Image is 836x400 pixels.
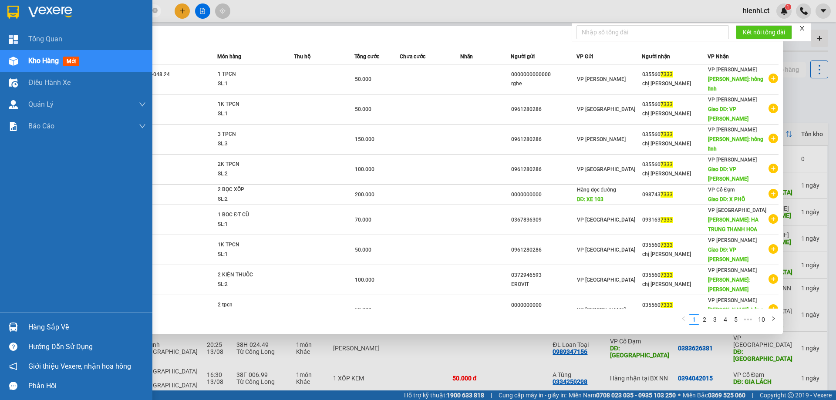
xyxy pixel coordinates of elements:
span: Thu hộ [294,54,310,60]
span: VP [PERSON_NAME] [708,157,757,163]
span: VP [PERSON_NAME] [708,67,757,73]
div: SL: 1 [218,79,283,89]
button: left [678,314,689,325]
span: 7333 [661,302,673,308]
a: 10 [755,315,768,324]
span: [PERSON_NAME]: hồng lĩnh [708,136,763,152]
span: VP [PERSON_NAME] [577,136,626,142]
span: [PERSON_NAME]: HA TRUNG THANH HOA [708,217,758,232]
img: warehouse-icon [9,78,18,87]
div: chị [PERSON_NAME] [642,250,707,259]
span: plus-circle [769,214,778,224]
span: 7333 [661,272,673,278]
li: Next 5 Pages [741,314,755,325]
span: VP [PERSON_NAME] [708,297,757,303]
div: 098743 [642,190,707,199]
li: 1 [689,314,699,325]
span: plus-circle [769,274,778,284]
span: 50.000 [355,76,371,82]
span: 50.000 [355,307,371,313]
span: Giao DĐ: VP [PERSON_NAME] [708,166,748,182]
span: down [139,123,146,130]
div: 0000000000000 [511,70,576,79]
div: 0961280286 [511,105,576,114]
div: 093163 [642,215,707,225]
span: Giao DĐ: X PHỔ [708,196,745,202]
div: Phản hồi [28,380,146,393]
span: plus-circle [769,104,778,113]
span: 7333 [661,131,673,138]
div: 035560 [642,271,707,280]
div: SL: 3 [218,139,283,149]
li: 3 [710,314,720,325]
img: solution-icon [9,122,18,131]
span: DĐ: XE 103 [577,196,604,202]
div: chị [PERSON_NAME] [642,139,707,148]
span: ••• [741,314,755,325]
span: VP [PERSON_NAME] [708,97,757,103]
span: Hàng dọc đường [577,187,617,193]
img: warehouse-icon [9,57,18,66]
span: Tổng cước [354,54,379,60]
span: Kết nối tổng đài [743,27,785,37]
li: 2 [699,314,710,325]
span: VP [GEOGRAPHIC_DATA] [577,106,635,112]
div: SL: 2 [218,195,283,204]
span: question-circle [9,343,17,351]
span: 50.000 [355,106,371,112]
span: Giới thiệu Vexere, nhận hoa hồng [28,361,131,372]
span: plus-circle [769,74,778,83]
div: 035560 [642,160,707,169]
span: 100.000 [355,277,374,283]
div: SL: 2 [218,169,283,179]
div: 1 TPCN [218,70,283,79]
span: left [681,316,686,321]
span: 7333 [661,242,673,248]
span: 150.000 [355,136,374,142]
span: Quản Lý [28,99,54,110]
img: warehouse-icon [9,100,18,109]
div: chị [PERSON_NAME] [642,109,707,118]
div: 0000000000 [511,190,576,199]
span: VP [PERSON_NAME] [708,237,757,243]
div: 035560 [642,241,707,250]
span: plus-circle [769,134,778,143]
div: 2 KIỆN THUỐC [218,270,283,280]
a: 4 [721,315,730,324]
span: close [799,25,805,31]
span: [PERSON_NAME]: [PERSON_NAME] [708,277,750,292]
span: mới [63,57,79,66]
a: 3 [710,315,720,324]
div: SL: 1 [218,109,283,119]
li: Next Page [768,314,779,325]
span: Giao DĐ: VP [PERSON_NAME] [708,106,748,122]
div: 0961280286 [511,135,576,144]
div: 3 TPCN [218,130,283,139]
span: VP [PERSON_NAME] [708,267,757,273]
span: Kho hàng [28,57,59,65]
span: VP [GEOGRAPHIC_DATA] [577,277,635,283]
div: chị [PERSON_NAME] [642,169,707,178]
span: plus-circle [769,244,778,254]
span: VP [GEOGRAPHIC_DATA] [577,166,635,172]
span: VP [GEOGRAPHIC_DATA] [708,207,766,213]
a: 5 [731,315,741,324]
span: close-circle [152,7,158,15]
a: 2 [700,315,709,324]
div: SL: 2 [218,280,283,289]
span: Người gửi [511,54,535,60]
input: Nhập số tổng đài [576,25,729,39]
div: EROVIT [511,280,576,289]
span: VP [GEOGRAPHIC_DATA] [577,247,635,253]
span: Người nhận [642,54,670,60]
li: 4 [720,314,731,325]
span: 7333 [661,192,673,198]
div: 035560 [642,70,707,79]
div: 2K TPCN [218,160,283,169]
span: [PERSON_NAME]: hồng lĩnh [708,307,763,323]
div: SL: 1 [218,250,283,259]
span: 7333 [661,71,673,77]
li: Previous Page [678,314,689,325]
div: 1K TPCN [218,100,283,109]
button: right [768,314,779,325]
